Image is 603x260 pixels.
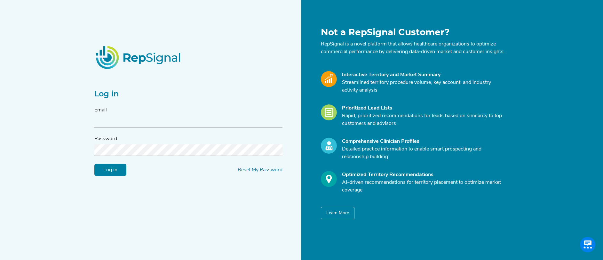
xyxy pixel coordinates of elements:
div: Optimized Territory Recommendations [342,171,505,179]
img: Profile_Icon.739e2aba.svg [321,138,337,154]
img: Optimize_Icon.261f85db.svg [321,171,337,187]
button: Learn More [321,207,354,219]
div: Comprehensive Clinician Profiles [342,138,505,145]
label: Email [94,106,107,114]
div: Prioritized Lead Lists [342,104,505,112]
p: Streamlined territory procedure volume, key account, and industry activity analysis [342,79,505,94]
img: RepSignalLogo.20539ed3.png [88,38,190,77]
div: Interactive Territory and Market Summary [342,71,505,79]
p: AI-driven recommendations for territory placement to optimize market coverage [342,179,505,194]
label: Password [94,135,117,143]
p: Rapid, prioritized recommendations for leads based on similarity to top customers and advisors [342,112,505,127]
img: Market_Icon.a700a4ad.svg [321,71,337,87]
h2: Log in [94,89,282,99]
p: Detailed practice information to enable smart prospecting and relationship building [342,145,505,161]
input: Log in [94,164,126,176]
img: Leads_Icon.28e8c528.svg [321,104,337,120]
h1: Not a RepSignal Customer? [321,27,505,38]
a: Reset My Password [238,167,282,173]
p: RepSignal is a novel platform that allows healthcare organizations to optimize commercial perform... [321,40,505,56]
